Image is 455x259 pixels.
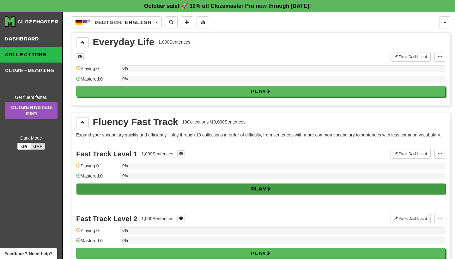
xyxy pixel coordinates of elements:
[71,16,162,28] button: Deutsch/English
[76,173,117,183] div: Mastered: 0
[76,163,117,173] div: Playing: 0
[182,119,246,125] div: 10 Collections / 10,000 Sentences
[76,150,137,158] div: Fast Track Level 1
[5,102,58,119] a: ClozemasterPro
[93,37,155,47] div: Everyday Life
[76,76,117,86] div: Mastered: 0
[391,149,431,159] button: Pin toDashboard
[76,238,117,248] div: Mastered: 0
[17,19,58,25] div: Clozemaster
[144,3,311,9] strong: October sale! 🚀 30% off Clozemaster Pro now through [DATE]!
[17,143,31,150] button: On
[391,52,431,62] button: Pin toDashboard
[76,86,445,97] button: Play
[5,94,58,100] div: Get fluent faster.
[76,215,137,223] div: Fast Track Level 2
[76,227,117,238] div: Playing: 0
[76,65,117,76] div: Playing: 0
[31,143,45,150] button: Off
[4,250,52,257] span: Open feedback widget
[76,132,445,138] p: Expand your vocabulary quickly and efficiently - play through 10 collections in order of difficul...
[197,16,209,28] button: More stats
[93,117,178,127] div: Fluency Fast Track
[94,20,151,25] span: Deutsch / English
[76,184,446,194] button: Play
[165,16,178,28] button: Search sentences
[141,151,173,157] div: 1,000 Sentences
[76,248,445,259] button: Play
[5,135,58,141] div: Dark Mode
[141,215,173,222] div: 1,000 Sentences
[391,214,431,223] button: Pin toDashboard
[158,39,190,45] div: 1,000 Sentences
[181,16,193,28] button: Add sentence to collection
